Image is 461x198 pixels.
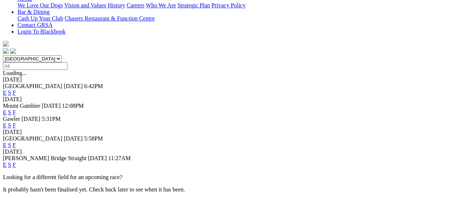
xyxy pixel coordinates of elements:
[3,41,9,47] img: logo-grsa-white.png
[3,162,7,168] a: E
[3,142,7,148] a: E
[62,103,84,109] span: 12:08PM
[42,103,61,109] span: [DATE]
[17,15,63,21] a: Cash Up Your Club
[88,155,107,161] span: [DATE]
[17,22,52,28] a: Contact GRSA
[211,2,246,8] a: Privacy Policy
[3,83,62,89] span: [GEOGRAPHIC_DATA]
[13,109,16,115] a: F
[3,109,7,115] a: E
[17,28,66,35] a: Login To Blackbook
[42,116,61,122] span: 5:31PM
[17,9,50,15] a: Bar & Dining
[3,90,7,96] a: E
[8,142,11,148] a: S
[3,174,458,181] p: Looking for a different field for an upcoming race?
[17,2,63,8] a: We Love Our Dogs
[3,148,458,155] div: [DATE]
[17,15,458,22] div: Bar & Dining
[3,116,20,122] span: Gawler
[146,2,176,8] a: Who We Are
[13,162,16,168] a: F
[65,15,155,21] a: Chasers Restaurant & Function Centre
[13,122,16,128] a: F
[13,90,16,96] a: F
[108,155,131,161] span: 11:27AM
[64,2,106,8] a: Vision and Values
[108,2,125,8] a: History
[17,2,458,9] div: About
[8,122,11,128] a: S
[84,135,103,142] span: 5:58PM
[3,62,67,70] input: Select date
[13,142,16,148] a: F
[177,2,210,8] a: Strategic Plan
[3,129,458,135] div: [DATE]
[22,116,40,122] span: [DATE]
[3,122,7,128] a: E
[3,155,86,161] span: [PERSON_NAME] Bridge Straight
[3,48,9,54] img: facebook.svg
[3,70,27,76] span: Loading...
[8,109,11,115] a: S
[3,103,40,109] span: Mount Gambier
[84,83,103,89] span: 6:42PM
[126,2,144,8] a: Careers
[8,90,11,96] a: S
[3,135,62,142] span: [GEOGRAPHIC_DATA]
[3,186,185,193] partial: It probably hasn't been finalised yet. Check back later to see when it has been.
[3,96,458,103] div: [DATE]
[64,83,83,89] span: [DATE]
[3,76,458,83] div: [DATE]
[64,135,83,142] span: [DATE]
[8,162,11,168] a: S
[10,48,16,54] img: twitter.svg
